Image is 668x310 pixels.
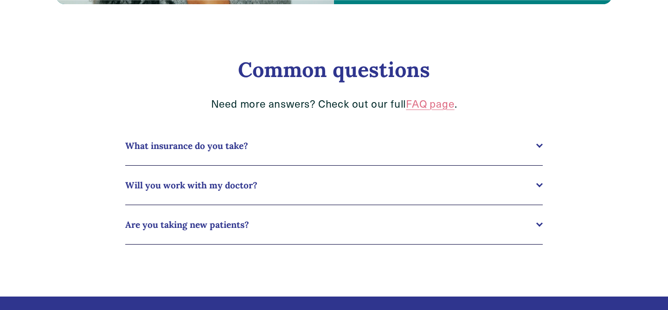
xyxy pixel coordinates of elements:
[125,205,543,244] button: Are you taking new patients?
[125,126,543,165] button: What insurance do you take?
[125,140,536,151] span: What insurance do you take?
[406,97,454,110] a: FAQ page
[125,180,536,191] span: Will you work with my doctor?
[125,166,543,205] button: Will you work with my doctor?
[125,219,536,230] span: Are you taking new patients?
[125,97,543,110] p: Need more answers? Check out our full .
[125,57,543,82] h2: Common questions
